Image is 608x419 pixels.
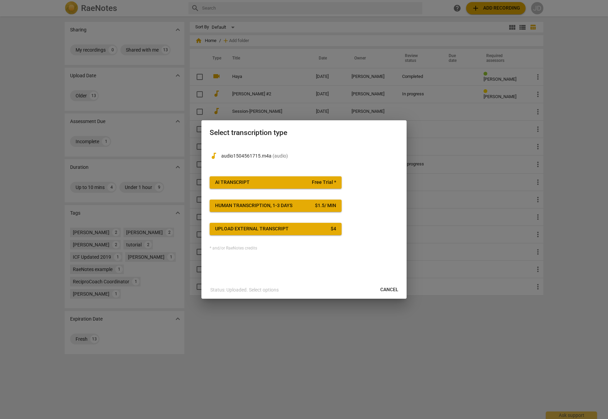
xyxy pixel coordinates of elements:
[210,246,398,251] div: * and/or RaeNotes credits
[380,286,398,293] span: Cancel
[315,202,336,209] div: $ 1.5 / min
[215,202,292,209] div: Human transcription, 1-3 days
[221,152,398,160] p: audio1504561715.m4a(audio)
[210,200,342,212] button: Human transcription, 1-3 days$1.5/ min
[273,153,288,159] span: ( audio )
[210,152,218,160] span: audiotrack
[210,223,342,235] button: Upload external transcript$4
[331,226,336,232] div: $ 4
[375,284,404,296] button: Cancel
[210,129,398,137] h2: Select transcription type
[210,176,342,189] button: AI TranscriptFree Trial *
[312,179,336,186] span: Free Trial *
[215,179,250,186] div: AI Transcript
[210,286,279,294] p: Status: Uploaded. Select options
[215,226,289,232] div: Upload external transcript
